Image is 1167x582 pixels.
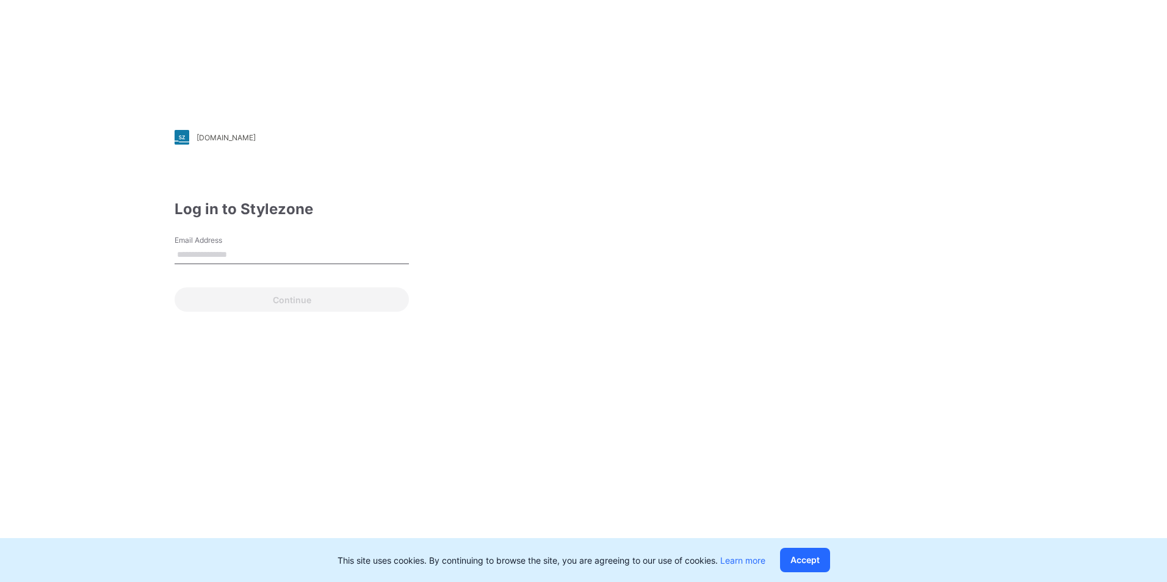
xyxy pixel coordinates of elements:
img: browzwear-logo.e42bd6dac1945053ebaf764b6aa21510.svg [984,31,1136,52]
a: [DOMAIN_NAME] [175,130,409,145]
button: Accept [780,548,830,572]
a: Learn more [720,555,765,566]
div: Log in to Stylezone [175,198,409,220]
p: This site uses cookies. By continuing to browse the site, you are agreeing to our use of cookies. [338,554,765,567]
label: Email Address [175,235,260,246]
img: stylezone-logo.562084cfcfab977791bfbf7441f1a819.svg [175,130,189,145]
div: [DOMAIN_NAME] [197,133,256,142]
